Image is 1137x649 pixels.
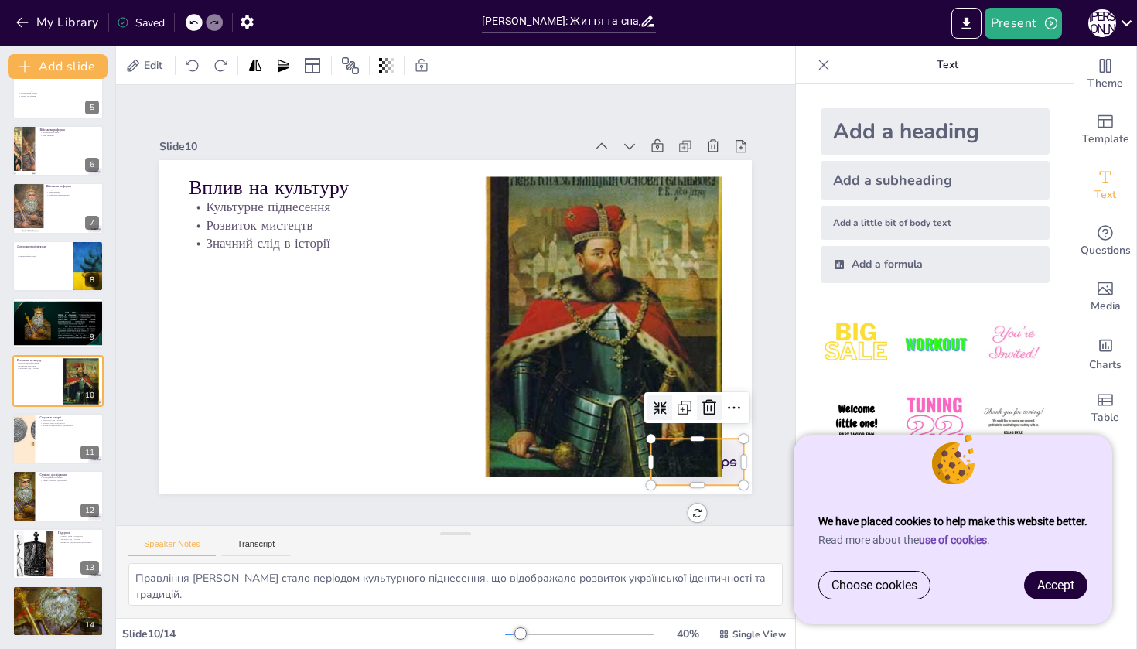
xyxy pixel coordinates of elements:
[58,538,99,541] p: Значний слід в історії
[1025,572,1087,599] a: Accept
[39,131,99,134] p: Модернізація армії
[58,535,99,538] p: Символ сили та мудрості
[39,422,99,425] p: Символ сили та мудрості
[39,482,99,485] p: Вплив на сучасність
[1089,357,1122,374] span: Charts
[985,8,1062,39] button: Present
[899,386,971,458] img: 5.jpeg
[39,418,99,422] p: Помітний слід в історії
[159,139,585,154] div: Slide 10
[17,249,53,252] p: Налагодження зв'язків
[189,197,456,216] p: Культурне піднесення
[1081,242,1131,259] span: Questions
[12,68,104,119] div: 5
[12,10,105,35] button: My Library
[12,470,104,521] div: https://cdn.sendsteps.com/images/logo/sendsteps_logo_white.pnghttps://cdn.sendsteps.com/images/lo...
[46,189,105,192] p: Модернізація армії
[12,586,104,637] div: https://cdn.sendsteps.com/images/logo/sendsteps_logo_white.pnghttps://cdn.sendsteps.com/images/lo...
[1087,75,1123,92] span: Theme
[85,101,99,114] div: 5
[8,54,108,79] button: Add slide
[12,125,104,176] div: https://cdn.sendsteps.com/images/logo/sendsteps_logo_white.pnghttps://cdn.sendsteps.com/images/lo...
[39,137,99,140] p: Стабільність князівства
[39,425,99,428] p: Вплив на національну ідентичність
[1037,578,1074,593] span: Accept
[819,572,930,599] a: Choose cookies
[1091,298,1121,315] span: Media
[39,477,99,480] p: Дослідження істориків
[341,56,360,75] span: Position
[85,158,99,172] div: 6
[732,628,786,640] span: Single View
[978,308,1050,380] img: 3.jpeg
[17,361,58,364] p: Культурне піднесення
[821,308,893,380] img: 1.jpeg
[821,206,1050,240] div: Add a little bit of body text
[836,46,1059,84] p: Text
[821,386,893,458] img: 4.jpeg
[17,364,58,367] p: Розвиток мистецтв
[189,174,456,202] p: Вплив на культуру
[1094,186,1116,203] span: Text
[1074,213,1136,269] div: Get real-time input from your audience
[821,246,1050,283] div: Add a formula
[899,308,971,380] img: 2.jpeg
[1091,409,1119,426] span: Table
[19,94,101,97] p: Вплив на лідерів
[818,534,1087,546] p: Read more about the .
[1074,269,1136,325] div: Add images, graphics, shapes or video
[1088,9,1116,37] div: Н [PERSON_NAME]
[39,473,99,477] p: Сучасні дослідження
[1074,158,1136,213] div: Add text boxes
[12,355,104,406] div: https://cdn.sendsteps.com/images/logo/sendsteps_logo_white.pnghttps://cdn.sendsteps.com/images/lo...
[1074,381,1136,436] div: Add a table
[12,528,104,579] div: https://cdn.sendsteps.com/images/logo/sendsteps_logo_white.pnghttps://cdn.sendsteps.com/images/lo...
[222,539,291,556] button: Transcript
[117,15,165,30] div: Saved
[17,252,53,255] p: Мирні відносини
[80,561,99,575] div: 13
[818,515,1087,528] strong: We have placed cookies to help make this website better.
[80,504,99,517] div: 12
[17,357,58,362] p: Вплив на культуру
[39,128,99,132] p: Військова реформа
[1074,102,1136,158] div: Add ready made slides
[46,184,105,189] p: Військова реформа
[19,89,101,92] p: Політичні досягнення
[831,578,917,593] span: Choose cookies
[17,367,58,370] p: Значний слід в історії
[128,539,216,556] button: Speaker Notes
[12,298,104,349] div: https://cdn.sendsteps.com/images/slides/2025_24_09_08_31-JsB_IHpUIvf_LnKL.jpeg9
[12,413,104,464] div: https://cdn.sendsteps.com/images/logo/sendsteps_logo_white.pnghttps://cdn.sendsteps.com/images/lo...
[19,91,101,94] p: Культурний вплив
[300,53,325,78] div: Layout
[128,563,783,606] textarea: Правління [PERSON_NAME] стало періодом культурного піднесення, що відображало розвиток українсько...
[58,541,99,544] p: Вплив на національну ідентичність
[821,108,1050,155] div: Add a heading
[189,234,456,253] p: Значний слід в історії
[85,273,99,287] div: 8
[17,592,99,597] p: Дякую за увагу! Сподіваюся, ви отримали нові знання про [PERSON_NAME] та його внесок в історію Ук...
[189,216,456,234] p: Розвиток мистецтв
[80,388,99,402] div: 10
[141,58,166,73] span: Edit
[821,161,1050,200] div: Add a subheading
[919,534,987,546] a: use of cookies
[1074,46,1136,102] div: Change the overall theme
[978,386,1050,458] img: 6.jpeg
[80,446,99,459] div: 11
[39,479,99,482] p: Аналіз архівних документів
[85,216,99,230] div: 7
[17,588,99,593] p: Дякую за увагу
[12,241,104,292] div: https://cdn.sendsteps.com/images/logo/sendsteps_logo_white.pnghttps://cdn.sendsteps.com/images/lo...
[951,8,982,39] button: Export to PowerPoint
[46,194,105,197] p: Стабільність князівства
[58,530,99,535] p: Підсумок
[12,183,104,234] div: https://cdn.sendsteps.com/images/logo/sendsteps_logo_white.pnghttps://cdn.sendsteps.com/images/lo...
[482,10,640,32] input: Insert title
[17,254,53,258] p: Зміцнення позицій
[39,134,99,137] p: Нові тактики
[85,330,99,344] div: 9
[1074,325,1136,381] div: Add charts and graphs
[669,627,706,641] div: 40 %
